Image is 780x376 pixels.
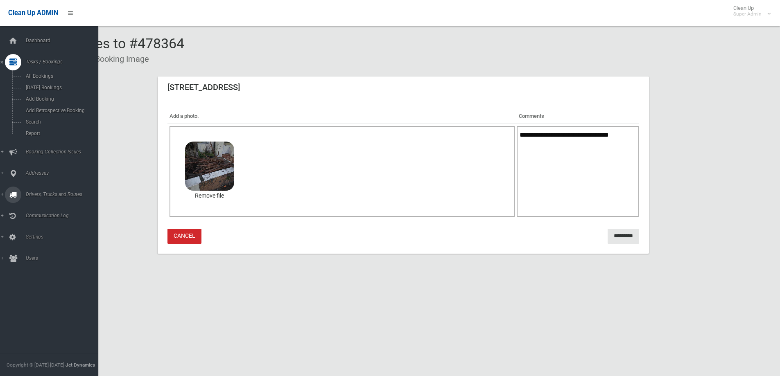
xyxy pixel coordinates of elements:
span: Addresses [23,170,104,176]
strong: Jet Dynamics [66,362,95,368]
span: Add Retrospective Booking [23,108,97,113]
span: Clean Up ADMIN [8,9,58,17]
li: Booking Image [89,52,149,67]
span: [DATE] Bookings [23,85,97,90]
span: Clean Up [729,5,770,17]
th: Add a photo. [167,109,517,124]
span: Users [23,255,104,261]
span: Add Booking [23,96,97,102]
span: All Bookings [23,73,97,79]
span: Communication Log [23,213,104,218]
small: Super Admin [733,11,762,17]
span: Settings [23,234,104,240]
span: Dashboard [23,38,104,43]
a: Cancel [167,229,201,244]
h3: [STREET_ADDRESS] [167,83,240,91]
span: Tasks / Bookings [23,59,104,65]
span: Copyright © [DATE]-[DATE] [7,362,64,368]
span: Search [23,119,97,125]
span: Booking Collection Issues [23,149,104,155]
th: Comments [517,109,639,124]
a: Remove file [185,191,234,201]
span: Add Images to #478364 [36,35,184,52]
span: Report [23,131,97,136]
span: Drivers, Trucks and Routes [23,191,104,197]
